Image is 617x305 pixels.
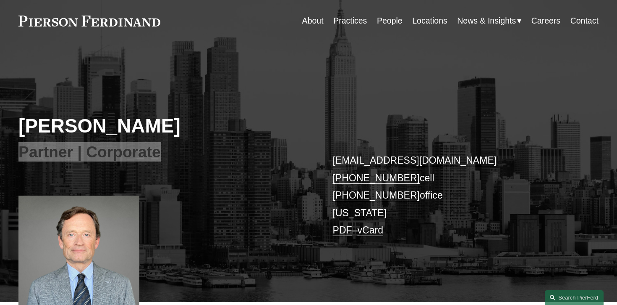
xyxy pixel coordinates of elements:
span: News & Insights [457,13,516,28]
a: Careers [531,13,560,29]
h2: [PERSON_NAME] [18,114,308,138]
a: Locations [412,13,447,29]
a: vCard [358,225,383,236]
a: PDF [333,225,352,236]
h3: Partner | Corporate [18,142,308,162]
a: [PHONE_NUMBER] [333,172,420,183]
a: Contact [570,13,599,29]
a: People [377,13,403,29]
a: folder dropdown [457,13,521,29]
a: Practices [333,13,367,29]
p: cell office [US_STATE] – [333,152,575,239]
a: [EMAIL_ADDRESS][DOMAIN_NAME] [333,155,497,166]
a: Search this site [545,290,604,305]
a: [PHONE_NUMBER] [333,190,420,201]
a: About [302,13,324,29]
